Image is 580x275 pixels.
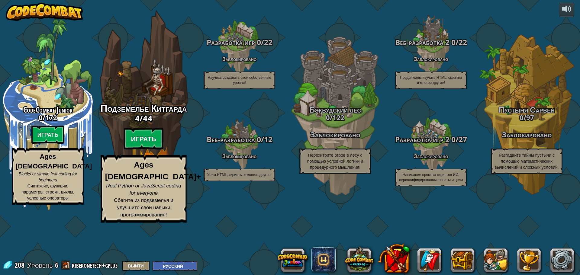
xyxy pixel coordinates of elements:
button: Регулировать громкость [559,3,574,17]
strong: Ages [DEMOGRAPHIC_DATA] [16,153,92,170]
span: 12 [264,134,272,144]
span: 208 [14,260,26,270]
h3: / [86,114,201,123]
h4: Заблокировано [192,56,287,62]
span: 0 [449,37,456,47]
span: 0 [326,113,330,122]
span: 27 [459,134,467,144]
span: 0 [255,134,261,144]
span: CodeCombat Junior [23,104,72,115]
span: Веб-разработка [207,134,255,144]
h3: Заблокировано [287,131,383,139]
img: CodeCombat - Learn how to code by playing a game [6,3,83,21]
h3: / [287,114,383,121]
span: Учим HTML, скрипты и многое другое! [207,173,272,177]
span: Научись создавать свои собственные уровни! [208,75,271,85]
span: 22 [459,37,467,47]
span: Веб-разработка 2 [395,37,449,47]
span: Real Python or JavaScript coding for everyone [106,183,181,196]
h3: / [383,136,479,144]
span: 97 [526,113,534,122]
h3: / [479,114,575,121]
h4: Заблокировано [192,153,287,159]
span: Уровень [27,260,53,270]
h4: Заблокировано [383,56,479,62]
span: 44 [143,113,152,123]
span: Бэквудский лес [309,104,361,115]
span: 0 [520,113,524,122]
a: kiberonetech+gplus [72,260,119,270]
span: 22 [264,37,272,47]
span: 172 [45,113,57,122]
button: Выйти [122,261,150,271]
span: Разработка игр 2 [395,134,449,144]
h3: / [383,38,479,46]
h3: / [192,38,287,46]
span: 4 [135,113,140,123]
btn: Играть [124,128,164,150]
h4: Заблокировано [383,153,479,159]
btn: Играть [31,126,65,144]
span: Подземелье Китгарда [101,102,187,115]
span: 0 [255,37,261,47]
span: 6 [55,260,58,270]
span: Написание простых скриптов ИИ, персонифицированные юниты и цели [399,173,463,182]
span: Синтаксис, функции, параметры, строки, циклы, условные операторы [21,184,74,200]
span: 122 [333,113,344,122]
span: Разработка игр [207,37,255,47]
h3: Заблокировано [479,131,575,139]
span: Blocks or simple text coding for beginners [19,171,77,182]
span: Пустыня Сарвен [499,104,555,115]
span: Разгадайте тайны пустыни с помощью математических вычислений и сложных условий. [495,153,559,170]
span: Продолжаем изучать HTML, скрипты и многое другое! [400,75,462,85]
span: 0 [39,113,43,122]
span: Сбегите из подземелья и улучшите свои навыки программирования! [114,197,173,218]
h3: / [192,136,287,144]
span: 0 [449,134,456,144]
strong: Ages [DEMOGRAPHIC_DATA]+ [105,161,201,181]
span: Перехитрите огров в лесу с помощью условной логики и процедурного мышления! [307,153,363,170]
